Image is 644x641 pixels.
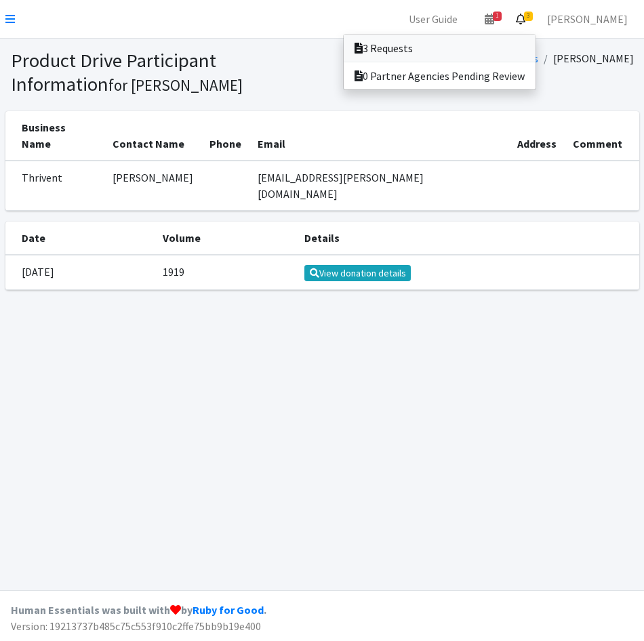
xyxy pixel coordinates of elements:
[108,75,243,95] small: for [PERSON_NAME]
[11,619,261,633] span: Version: 19213737b485c75c553f910c2ffe75bb9b19e400
[304,265,411,281] a: View donation details
[11,603,266,617] strong: Human Essentials was built with by .
[536,5,639,33] a: [PERSON_NAME]
[193,603,264,617] a: Ruby for Good
[493,12,502,21] span: 1
[344,35,536,62] a: 3 Requests
[5,161,104,211] td: Thrivent
[155,222,297,255] th: Volume
[155,255,297,290] td: 1919
[249,161,510,211] td: [EMAIL_ADDRESS][PERSON_NAME][DOMAIN_NAME]
[398,5,468,33] a: User Guide
[474,5,505,33] a: 1
[5,255,155,290] td: [DATE]
[104,111,201,161] th: Contact Name
[11,49,317,96] h1: Product Drive Participant Information
[201,111,249,161] th: Phone
[509,111,565,161] th: Address
[524,12,533,21] span: 3
[538,49,634,68] li: [PERSON_NAME]
[505,5,536,33] a: 3
[296,222,639,255] th: Details
[5,222,155,255] th: Date
[104,161,201,211] td: [PERSON_NAME]
[249,111,510,161] th: Email
[565,111,639,161] th: Comment
[344,62,536,89] a: 0 Partner Agencies Pending Review
[5,111,104,161] th: Business Name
